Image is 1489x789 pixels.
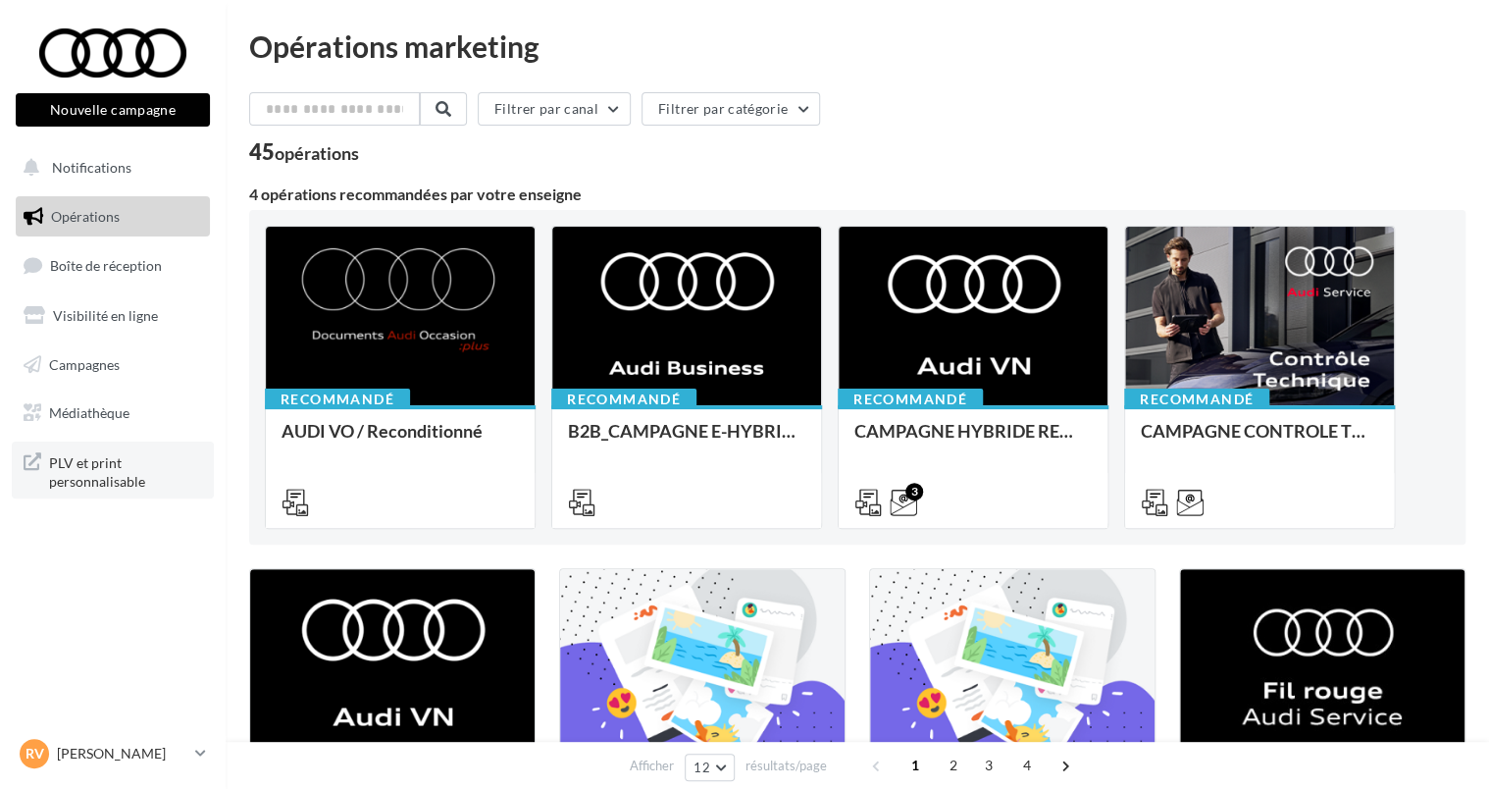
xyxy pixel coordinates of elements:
[1124,389,1269,410] div: Recommandé
[478,92,631,126] button: Filtrer par canal
[12,344,214,386] a: Campagnes
[899,750,931,781] span: 1
[49,355,120,372] span: Campagnes
[12,196,214,237] a: Opérations
[12,442,214,500] a: PLV et print personnalisable
[551,389,696,410] div: Recommandé
[568,421,805,460] div: B2B_CAMPAGNE E-HYBRID OCTOBRE
[249,31,1465,61] div: Opérations marketing
[49,404,129,421] span: Médiathèque
[905,483,923,500] div: 3
[57,744,187,763] p: [PERSON_NAME]
[265,389,410,410] div: Recommandé
[12,393,214,434] a: Médiathèque
[854,421,1092,460] div: CAMPAGNE HYBRIDE RECHARGEABLE
[973,750,1004,781] span: 3
[249,186,1465,202] div: 4 opérations recommandées par votre enseigne
[26,744,44,763] span: RV
[12,295,214,337] a: Visibilité en ligne
[630,757,674,775] span: Afficher
[693,760,710,775] span: 12
[938,750,969,781] span: 2
[12,244,214,287] a: Boîte de réception
[642,92,820,126] button: Filtrer par catégorie
[52,159,131,176] span: Notifications
[282,421,519,460] div: AUDI VO / Reconditionné
[838,389,983,410] div: Recommandé
[1141,421,1378,460] div: CAMPAGNE CONTROLE TECHNIQUE 25€ OCTOBRE
[50,257,162,274] span: Boîte de réception
[16,735,210,772] a: RV [PERSON_NAME]
[12,147,206,188] button: Notifications
[53,307,158,324] span: Visibilité en ligne
[51,208,120,225] span: Opérations
[1011,750,1043,781] span: 4
[745,757,827,775] span: résultats/page
[685,754,735,781] button: 12
[249,141,359,163] div: 45
[16,93,210,127] button: Nouvelle campagne
[49,449,202,492] span: PLV et print personnalisable
[275,144,359,162] div: opérations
